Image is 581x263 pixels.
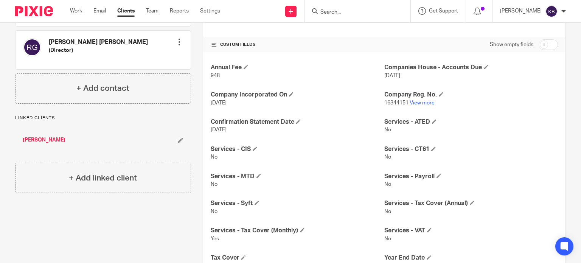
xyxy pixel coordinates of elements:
[384,145,558,153] h4: Services - CT61
[211,118,384,126] h4: Confirmation Statement Date
[23,136,65,144] a: [PERSON_NAME]
[384,182,391,187] span: No
[211,145,384,153] h4: Services - CIS
[545,5,558,17] img: svg%3E
[211,42,384,48] h4: CUSTOM FIELDS
[211,100,227,106] span: [DATE]
[384,64,558,72] h4: Companies House - Accounts Due
[76,82,129,94] h4: + Add contact
[93,7,106,15] a: Email
[211,173,384,181] h4: Services - MTD
[23,38,41,56] img: svg%3E
[69,172,137,184] h4: + Add linked client
[384,118,558,126] h4: Services - ATED
[384,199,558,207] h4: Services - Tax Cover (Annual)
[490,41,533,48] label: Show empty fields
[211,254,384,262] h4: Tax Cover
[200,7,220,15] a: Settings
[384,209,391,214] span: No
[146,7,158,15] a: Team
[49,38,148,46] h4: [PERSON_NAME] [PERSON_NAME]
[211,73,220,78] span: 948
[211,154,217,160] span: No
[211,91,384,99] h4: Company Incorporated On
[500,7,542,15] p: [PERSON_NAME]
[170,7,189,15] a: Reports
[384,100,409,106] span: 16344151
[117,7,135,15] a: Clients
[211,64,384,72] h4: Annual Fee
[211,227,384,235] h4: Services - Tax Cover (Monthly)
[384,227,558,235] h4: Services - VAT
[15,115,191,121] p: Linked clients
[384,91,558,99] h4: Company Reg. No.
[211,127,227,132] span: [DATE]
[15,6,53,16] img: Pixie
[211,209,217,214] span: No
[384,127,391,132] span: No
[410,100,435,106] a: View more
[211,199,384,207] h4: Services - Syft
[211,236,219,241] span: Yes
[429,8,458,14] span: Get Support
[384,173,558,181] h4: Services - Payroll
[384,73,400,78] span: [DATE]
[70,7,82,15] a: Work
[384,254,558,262] h4: Year End Date
[320,9,388,16] input: Search
[384,154,391,160] span: No
[49,47,148,54] h5: (Director)
[384,236,391,241] span: No
[211,182,217,187] span: No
